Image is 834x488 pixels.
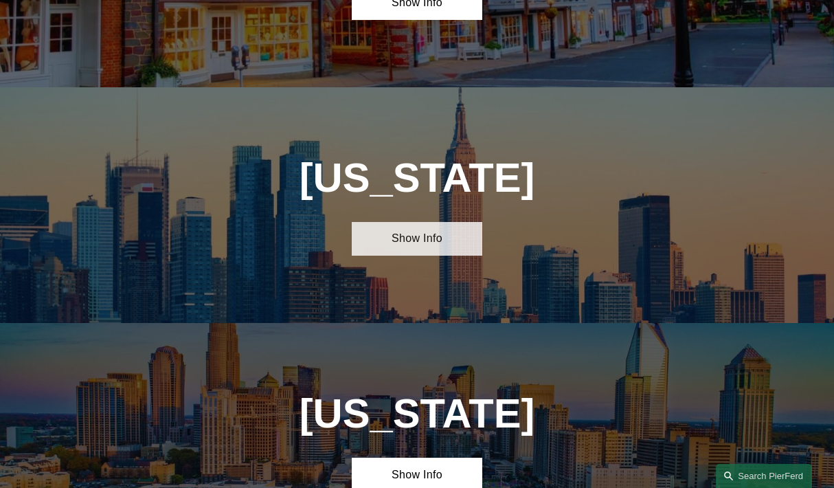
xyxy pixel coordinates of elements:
h1: [US_STATE] [253,390,580,437]
a: Show Info [352,222,482,256]
h1: [US_STATE] [253,155,580,201]
a: Search this site [716,464,812,488]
